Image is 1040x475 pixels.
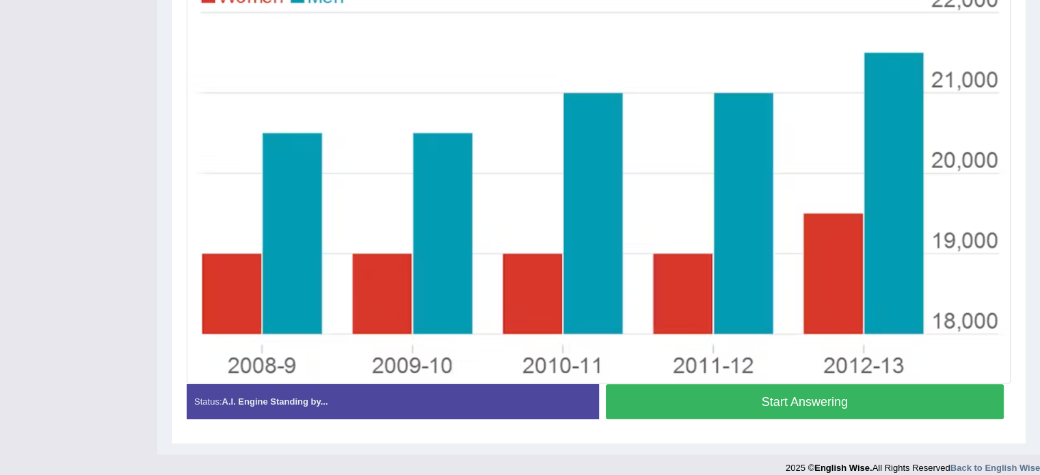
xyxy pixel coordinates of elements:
div: Status: [187,384,599,419]
strong: English Wise. [814,463,872,473]
strong: A.I. Engine Standing by... [222,396,328,407]
button: Start Answering [606,384,1004,419]
div: 2025 © All Rights Reserved [786,454,1040,474]
a: Back to English Wise [950,463,1040,473]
